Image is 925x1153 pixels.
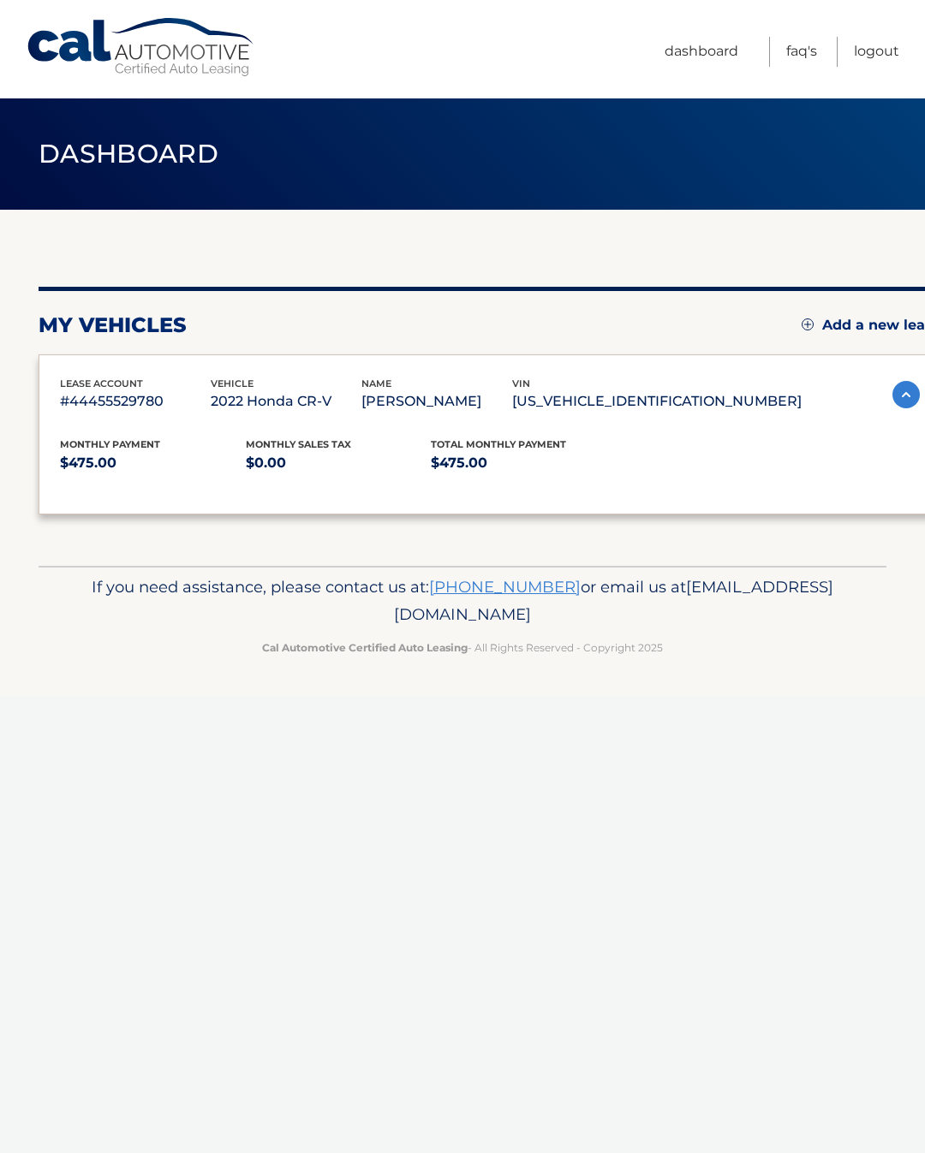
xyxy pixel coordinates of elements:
[60,389,211,413] p: #44455529780
[429,577,581,597] a: [PHONE_NUMBER]
[361,389,512,413] p: [PERSON_NAME]
[262,641,468,654] strong: Cal Automotive Certified Auto Leasing
[431,438,566,450] span: Total Monthly Payment
[60,438,160,450] span: Monthly Payment
[60,377,143,389] span: lease account
[60,451,246,475] p: $475.00
[854,37,899,67] a: Logout
[64,574,861,628] p: If you need assistance, please contact us at: or email us at
[64,639,861,657] p: - All Rights Reserved - Copyright 2025
[39,138,218,169] span: Dashboard
[361,377,391,389] span: name
[802,318,814,330] img: add.svg
[665,37,738,67] a: Dashboard
[246,438,351,450] span: Monthly sales Tax
[246,451,432,475] p: $0.00
[512,389,802,413] p: [US_VEHICLE_IDENTIFICATION_NUMBER]
[211,377,254,389] span: vehicle
[786,37,817,67] a: FAQ's
[892,381,920,408] img: accordion-active.svg
[39,312,187,338] h2: my vehicles
[431,451,617,475] p: $475.00
[512,377,530,389] span: vin
[26,17,257,78] a: Cal Automotive
[394,577,833,624] span: [EMAIL_ADDRESS][DOMAIN_NAME]
[211,389,361,413] p: 2022 Honda CR-V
